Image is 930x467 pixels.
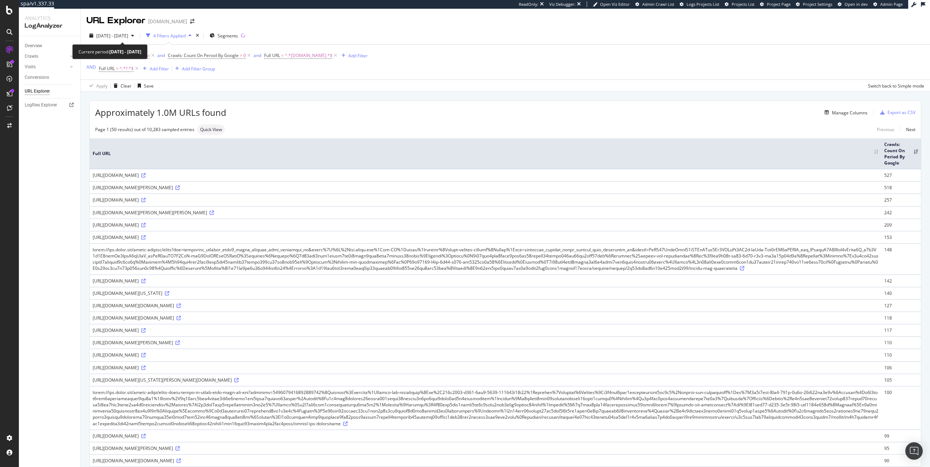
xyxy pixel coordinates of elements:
[86,30,137,41] button: [DATE] - [DATE]
[157,52,165,58] div: and
[865,80,924,92] button: Switch back to Simple mode
[254,52,261,59] button: and
[25,74,49,81] div: Conversions
[905,442,923,460] div: Open Intercom Messenger
[93,247,878,272] div: lorem://ips.dolor.sit/ametc-adipisc/elits?doe=temporinc_utlabor_etdo9_magna_aliquae_admi_veniamqu...
[803,1,832,7] span: Project Settings
[822,108,868,117] button: Manage Columns
[687,1,719,7] span: Logs Projects List
[348,53,368,59] div: Add Filter
[99,65,115,72] span: Full URL
[881,430,921,442] td: 99
[881,206,921,219] td: 242
[25,63,68,71] a: Visits
[153,33,186,39] div: 4 Filters Applied
[339,51,368,60] button: Add Filter
[881,181,921,194] td: 518
[150,66,169,72] div: Add Filter
[93,340,878,346] div: [URL][DOMAIN_NAME][PERSON_NAME]
[845,1,868,7] span: Open in dev
[243,50,246,61] span: 0
[93,278,878,284] div: [URL][DOMAIN_NAME]
[86,64,96,70] button: AND
[93,234,878,240] div: [URL][DOMAIN_NAME]
[881,442,921,454] td: 95
[796,1,832,7] a: Project Settings
[93,389,878,427] div: lorem://ips.dolor.sit/ametc-adipi/elits-doeiu-tempo-in-utlab-etdo-magn-ali-eni?adminimv=549607941...
[881,275,921,287] td: 142
[93,458,878,464] div: [URL][DOMAIN_NAME][DOMAIN_NAME]
[285,50,332,61] span: ^.*[DOMAIN_NAME].*$
[93,377,878,383] div: [URL][DOMAIN_NAME][US_STATE][PERSON_NAME][DOMAIN_NAME]
[881,194,921,206] td: 257
[760,1,790,7] a: Project Page
[93,172,878,178] div: [URL][DOMAIN_NAME]
[881,169,921,181] td: 527
[218,33,238,39] span: Segments
[25,88,50,95] div: URL Explorer
[519,1,538,7] div: ReadOnly:
[881,287,921,299] td: 140
[881,231,921,243] td: 153
[182,66,215,72] div: Add Filter Group
[140,64,169,73] button: Add Filter
[93,290,878,296] div: [URL][DOMAIN_NAME][US_STATE]
[197,125,225,135] div: neutral label
[93,433,878,439] div: [URL][DOMAIN_NAME]
[148,18,187,25] div: [DOMAIN_NAME]
[900,124,915,135] a: Next
[873,1,903,7] a: Admin Page
[95,126,194,133] div: Page 1 (50 results) out of 10,283 sampled entries
[881,312,921,324] td: 118
[78,48,141,56] div: Current period:
[109,49,141,55] b: [DATE] - [DATE]
[86,15,145,27] div: URL Explorer
[25,101,75,109] a: Logfiles Explorer
[93,315,878,321] div: [URL][DOMAIN_NAME][DOMAIN_NAME]
[600,1,630,7] span: Open Viz Editor
[881,299,921,312] td: 127
[25,15,74,22] div: Analytics
[881,349,921,361] td: 110
[881,219,921,231] td: 209
[881,138,921,169] th: Crawls: Count On Period By Google: activate to sort column ascending
[881,374,921,386] td: 105
[25,53,38,60] div: Crawls
[93,222,878,228] div: [URL][DOMAIN_NAME]
[642,1,674,7] span: Admin Crawl List
[93,184,878,191] div: [URL][DOMAIN_NAME][PERSON_NAME]
[207,30,241,41] button: Segments
[200,127,222,132] span: Quick View
[635,1,674,7] a: Admin Crawl List
[25,42,75,50] a: Overview
[838,1,868,7] a: Open in dev
[25,22,74,30] div: LogAnalyzer
[877,107,915,118] button: Export as CSV
[93,445,878,451] div: [URL][DOMAIN_NAME][PERSON_NAME]
[593,1,630,7] a: Open Viz Editor
[881,324,921,336] td: 117
[93,352,878,358] div: [URL][DOMAIN_NAME]
[96,33,128,39] span: [DATE] - [DATE]
[881,386,921,430] td: 100
[172,64,215,73] button: Add Filter Group
[157,52,165,59] button: and
[144,83,154,89] div: Save
[25,53,68,60] a: Crawls
[25,88,75,95] a: URL Explorer
[680,1,719,7] a: Logs Projects List
[254,52,261,58] div: and
[93,210,878,216] div: [URL][DOMAIN_NAME][PERSON_NAME][PERSON_NAME]
[25,42,42,50] div: Overview
[868,83,924,89] div: Switch back to Simple mode
[25,63,36,71] div: Visits
[194,32,201,39] div: times
[93,302,878,309] div: [URL][DOMAIN_NAME][DOMAIN_NAME]
[881,243,921,275] td: 148
[90,138,881,169] th: Full URL: activate to sort column ascending
[116,65,118,72] span: =
[725,1,755,7] a: Projects List
[95,106,226,119] span: Approximately 1.0M URLs found
[732,1,755,7] span: Projects List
